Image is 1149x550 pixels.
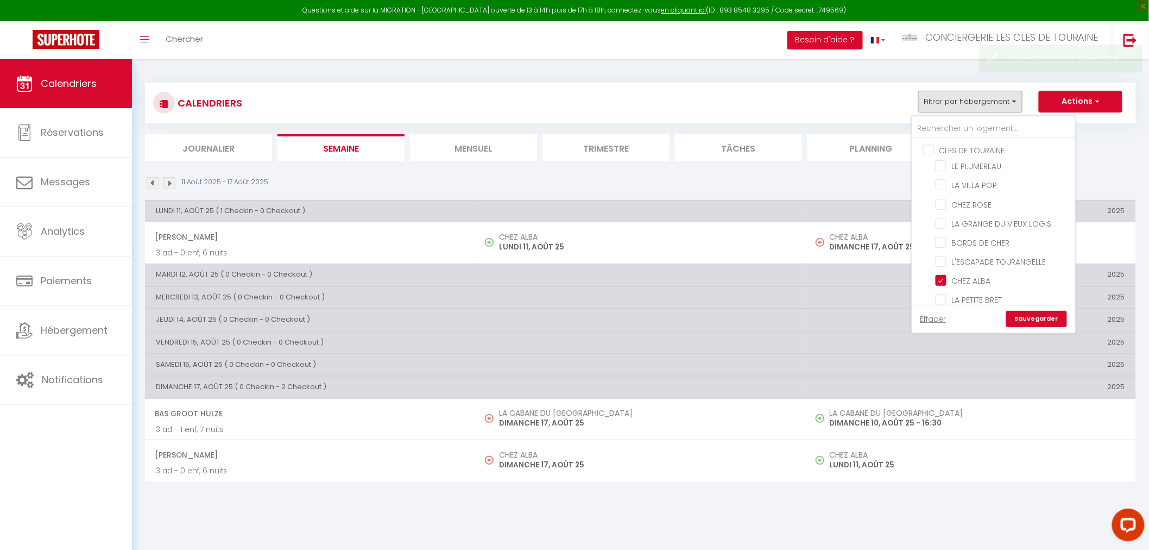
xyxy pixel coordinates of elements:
[902,33,918,42] img: ...
[41,323,108,337] span: Hébergement
[806,354,1136,376] th: 2025
[145,377,806,398] th: DIMANCHE 17, AOÛT 25 ( 0 Checkin - 2 Checkout )
[156,247,464,259] p: 3 ad - 0 enf, 6 nuits
[542,134,670,161] li: Trimestre
[1006,311,1067,327] a: Sauvegarder
[1123,33,1137,47] img: logout
[499,459,794,471] p: DIMANCHE 17, AOÛT 25
[830,233,1125,241] h5: CHEZ ALBA
[499,409,794,417] h5: LA CABANE DU [GEOGRAPHIC_DATA]
[410,134,537,161] li: Mensuel
[182,177,268,187] p: 11 Août 2025 - 17 Août 2025
[41,224,85,238] span: Analytics
[952,218,1052,229] span: LA GRANGE DU VIEUX LOGIS
[807,134,935,161] li: Planning
[920,313,946,325] a: Effacer
[156,465,464,477] p: 3 ad - 0 enf, 6 nuits
[816,238,824,247] img: NO IMAGE
[41,175,90,189] span: Messages
[806,309,1136,331] th: 2025
[145,354,806,376] th: SAMEDI 16, AOÛT 25 ( 0 Checkin - 0 Checkout )
[806,286,1136,308] th: 2025
[499,241,794,253] p: LUNDI 11, AOÛT 25
[485,456,494,465] img: NO IMAGE
[925,30,1099,44] span: CONCIERGERIE LES CLES DE TOURAINE
[145,332,806,353] th: VENDREDI 15, AOÛT 25 ( 0 Checkin - 0 Checkout )
[911,115,1076,334] div: Filtrer par hébergement
[952,199,992,210] span: CHEZ ROSE
[816,456,824,465] img: NO IMAGE
[166,33,203,45] span: Chercher
[806,200,1136,222] th: 2025
[830,459,1125,471] p: LUNDI 11, AOÛT 25
[42,373,103,386] span: Notifications
[175,91,242,115] h3: CALENDRIERS
[830,417,1125,429] p: DIMANCHE 10, AOÛT 25 - 16:30
[912,119,1075,139] input: Rechercher un logement...
[157,21,211,59] a: Chercher
[41,274,92,287] span: Paiements
[145,286,806,308] th: MERCREDI 13, AOÛT 25 ( 0 Checkin - 0 Checkout )
[41,126,104,139] span: Réservations
[485,414,494,423] img: NO IMAGE
[675,134,802,161] li: Tâches
[155,227,464,247] span: [PERSON_NAME]
[145,200,806,222] th: LUNDI 11, AOÛT 25 ( 1 Checkin - 0 Checkout )
[830,451,1125,459] h5: CHEZ ALBA
[661,5,706,15] a: en cliquant ici
[156,424,464,435] p: 3 ad - 1 enf, 7 nuits
[499,451,794,459] h5: CHEZ ALBA
[830,241,1125,253] p: DIMANCHE 17, AOÛT 25
[277,134,405,161] li: Semaine
[1007,53,1131,64] div: Assigned to member successfully
[155,445,464,465] span: [PERSON_NAME]
[145,264,806,286] th: MARDI 12, AOÛT 25 ( 0 Checkin - 0 Checkout )
[806,332,1136,353] th: 2025
[145,309,806,331] th: JEUDI 14, AOÛT 25 ( 0 Checkin - 0 Checkout )
[806,264,1136,286] th: 2025
[952,237,1010,248] span: BORDS DE CHER
[806,377,1136,398] th: 2025
[918,91,1022,112] button: Filtrer par hébergement
[787,31,863,49] button: Besoin d'aide ?
[499,417,794,429] p: DIMANCHE 17, AOÛT 25
[1103,504,1149,550] iframe: LiveChat chat widget
[816,414,824,423] img: NO IMAGE
[830,409,1125,417] h5: LA CABANE DU [GEOGRAPHIC_DATA]
[499,233,794,241] h5: CHEZ ALBA
[41,77,97,90] span: Calendriers
[1039,91,1122,112] button: Actions
[155,403,464,424] span: Bas Groot Hulze
[145,134,272,161] li: Journalier
[894,21,1112,59] a: ... CONCIERGERIE LES CLES DE TOURAINE
[33,30,99,49] img: Super Booking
